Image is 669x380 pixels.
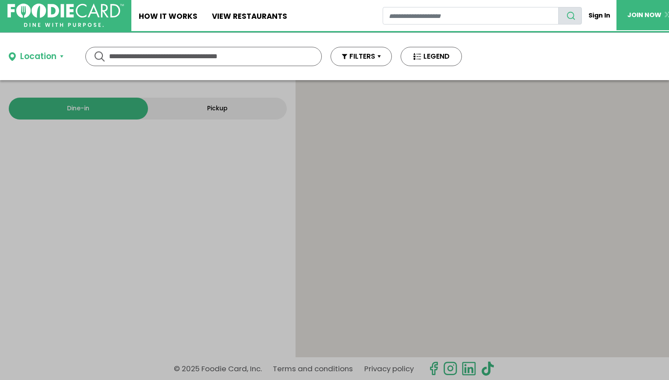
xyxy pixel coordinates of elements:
img: FoodieCard; Eat, Drink, Save, Donate [7,4,124,27]
button: LEGEND [401,47,462,66]
input: restaurant search [383,7,559,25]
button: search [558,7,582,25]
button: Location [9,50,63,63]
a: Sign In [582,7,616,24]
button: FILTERS [331,47,392,66]
div: Location [20,50,56,63]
